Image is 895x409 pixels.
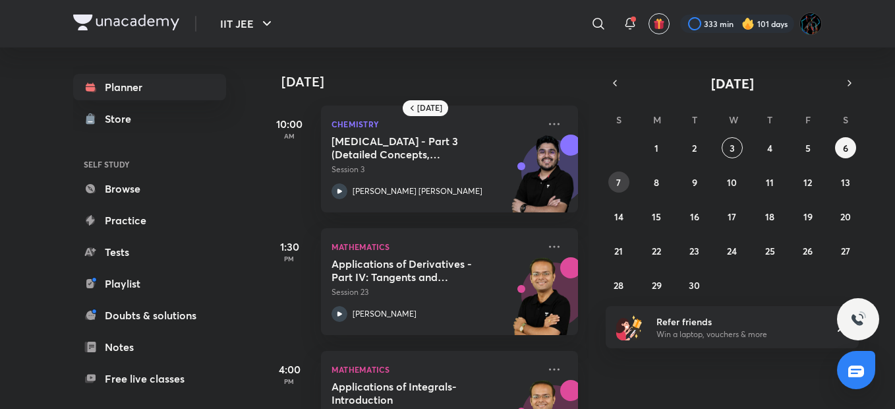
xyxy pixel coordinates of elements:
abbr: September 25, 2025 [765,245,775,257]
button: September 26, 2025 [797,240,819,261]
abbr: September 4, 2025 [767,142,772,154]
button: September 24, 2025 [722,240,743,261]
abbr: September 14, 2025 [614,210,623,223]
button: September 7, 2025 [608,172,629,193]
abbr: Thursday [767,113,772,126]
button: September 20, 2025 [835,206,856,227]
abbr: September 18, 2025 [765,210,774,223]
abbr: September 17, 2025 [728,210,736,223]
abbr: September 5, 2025 [805,142,811,154]
button: September 17, 2025 [722,206,743,227]
p: Mathematics [332,362,538,377]
a: Playlist [73,270,226,297]
abbr: Tuesday [692,113,697,126]
abbr: September 20, 2025 [840,210,851,223]
abbr: September 19, 2025 [803,210,813,223]
abbr: Monday [653,113,661,126]
h6: SELF STUDY [73,153,226,175]
abbr: September 3, 2025 [730,142,735,154]
button: September 21, 2025 [608,240,629,261]
a: Practice [73,207,226,234]
button: September 28, 2025 [608,274,629,296]
abbr: September 1, 2025 [654,142,658,154]
abbr: September 28, 2025 [614,279,623,292]
button: avatar [649,13,670,34]
abbr: September 7, 2025 [616,176,621,189]
button: September 13, 2025 [835,172,856,193]
button: September 4, 2025 [759,137,780,158]
button: September 14, 2025 [608,206,629,227]
a: Free live classes [73,365,226,392]
button: September 16, 2025 [684,206,705,227]
p: PM [263,255,316,263]
abbr: September 12, 2025 [803,176,812,189]
a: Browse [73,175,226,202]
img: unacademy [505,135,578,226]
abbr: Wednesday [729,113,738,126]
button: September 25, 2025 [759,240,780,261]
abbr: September 29, 2025 [652,279,662,292]
abbr: September 9, 2025 [692,176,697,189]
button: September 18, 2025 [759,206,780,227]
button: September 2, 2025 [684,137,705,158]
abbr: September 30, 2025 [689,279,700,292]
img: unacademy [505,257,578,348]
p: Mathematics [332,239,538,255]
img: ttu [850,311,866,327]
p: [PERSON_NAME] [353,308,417,320]
img: Umang Raj [799,13,822,35]
button: September 11, 2025 [759,172,780,193]
a: Tests [73,239,226,265]
abbr: September 27, 2025 [841,245,850,257]
button: September 9, 2025 [684,172,705,193]
h4: [DATE] [281,74,591,90]
abbr: Saturday [843,113,848,126]
button: [DATE] [624,74,840,92]
p: Chemistry [332,116,538,132]
abbr: September 26, 2025 [803,245,813,257]
h5: Hydrocarbons - Part 3 (Detailed Concepts, Mechanism, Critical Thinking and Illustartions) [332,135,496,161]
img: avatar [653,18,665,30]
div: Store [105,111,139,127]
a: Doubts & solutions [73,302,226,329]
p: [PERSON_NAME] [PERSON_NAME] [353,185,482,197]
abbr: Friday [805,113,811,126]
button: September 15, 2025 [646,206,667,227]
img: Company Logo [73,15,179,30]
a: Company Logo [73,15,179,34]
button: September 19, 2025 [797,206,819,227]
h5: 10:00 [263,116,316,132]
button: September 23, 2025 [684,240,705,261]
abbr: Sunday [616,113,621,126]
button: September 1, 2025 [646,137,667,158]
abbr: September 10, 2025 [727,176,737,189]
button: IIT JEE [212,11,283,37]
span: [DATE] [711,75,754,92]
abbr: September 8, 2025 [654,176,659,189]
abbr: September 15, 2025 [652,210,661,223]
h6: [DATE] [417,103,442,113]
abbr: September 23, 2025 [689,245,699,257]
h5: 4:00 [263,362,316,377]
h6: Refer friends [656,315,819,329]
button: September 5, 2025 [797,137,819,158]
button: September 12, 2025 [797,172,819,193]
button: September 3, 2025 [722,137,743,158]
a: Notes [73,334,226,360]
abbr: September 13, 2025 [841,176,850,189]
h5: 1:30 [263,239,316,255]
p: AM [263,132,316,140]
button: September 27, 2025 [835,240,856,261]
p: Session 3 [332,164,538,175]
h5: Applications of Integrals- Introduction [332,380,496,406]
abbr: September 6, 2025 [843,142,848,154]
button: September 30, 2025 [684,274,705,296]
abbr: September 24, 2025 [727,245,737,257]
a: Planner [73,74,226,100]
h5: Applications of Derivatives - Part IV: Tangents and Normals [332,257,496,284]
img: referral [616,314,643,340]
abbr: September 11, 2025 [766,176,774,189]
p: Session 23 [332,286,538,298]
p: PM [263,377,316,385]
abbr: September 22, 2025 [652,245,661,257]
